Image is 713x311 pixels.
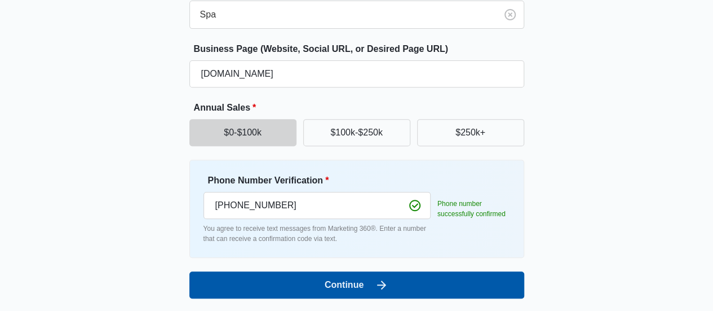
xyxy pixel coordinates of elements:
p: You agree to receive text messages from Marketing 360®. Enter a number that can receive a confirm... [203,224,431,244]
input: Ex. +1-555-555-5555 [203,192,431,219]
input: e.g. janesplumbing.com [189,60,524,87]
label: Phone Number Verification [208,174,435,187]
label: Annual Sales [194,101,529,115]
button: Continue [189,271,524,299]
button: $0-$100k [189,119,296,146]
button: $100k-$250k [303,119,410,146]
button: $250k+ [417,119,524,146]
button: Clear [501,6,519,24]
p: Phone number successfully confirmed [437,199,510,219]
label: Business Page (Website, Social URL, or Desired Page URL) [194,42,529,56]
